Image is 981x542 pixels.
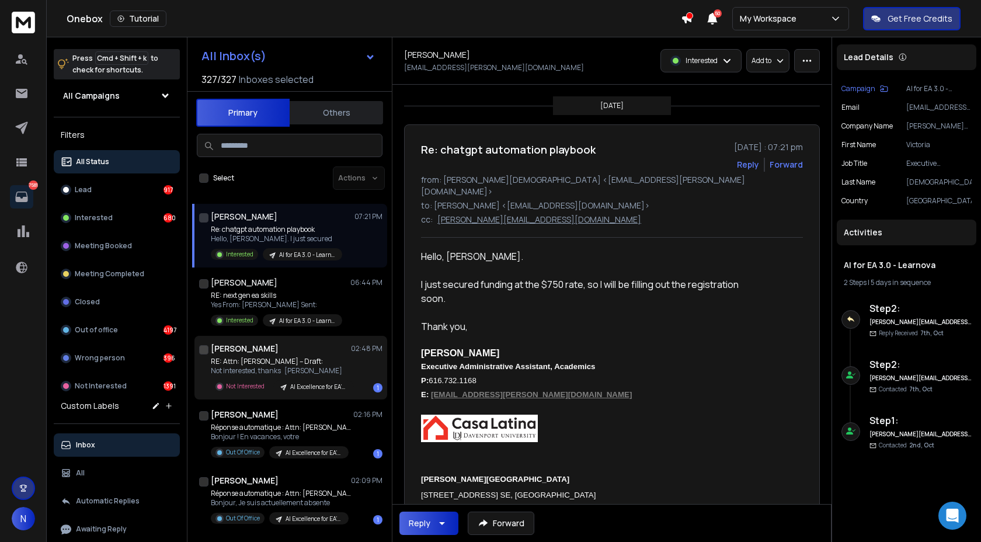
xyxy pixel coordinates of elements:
p: Country [841,196,868,206]
button: Reply [399,512,458,535]
p: Réponse automatique : Attn: [PERSON_NAME] – [211,423,351,432]
p: Press to check for shortcuts. [72,53,158,76]
h1: [PERSON_NAME] [404,49,470,61]
p: cc: [421,214,433,225]
span: E: [421,390,429,399]
span: 5 days in sequence [871,277,931,287]
p: Campaign [841,84,875,93]
button: Interested680 [54,206,180,230]
p: Automatic Replies [76,496,140,506]
p: Contacted [879,441,934,450]
div: Open Intercom Messenger [938,502,966,530]
span: P: [421,376,429,385]
p: 06:44 PM [350,278,382,287]
h6: [PERSON_NAME][EMAIL_ADDRESS][DOMAIN_NAME] [869,318,972,326]
p: AI for EA 3.0 - Learnova [906,84,972,93]
label: Select [213,173,234,183]
p: Bonjour ! En vacances, votre [211,432,351,442]
p: Victoria [906,140,972,150]
button: Inbox [54,433,180,457]
div: | [844,278,969,287]
p: 7581 [29,180,38,190]
h1: All Campaigns [63,90,120,102]
p: AI for EA 3.0 - Learnova [279,251,335,259]
p: Re: chatgpt automation playbook [211,225,342,234]
p: Lead [75,185,92,194]
div: 1 [373,383,382,392]
p: Meeting Booked [75,241,132,251]
h1: [PERSON_NAME] [211,409,279,421]
p: [GEOGRAPHIC_DATA] [906,196,972,206]
p: RE: Attn: [PERSON_NAME] – Draft: [211,357,351,366]
div: 4197 [163,325,173,335]
img: AIorK4xeVsSBbnUBNopw10hMoh_BM0a3fj3xhnd2YZ6o4D-4VQJ66uX_MHnB-4oxEcvQBelovB7dx0w [421,415,538,442]
p: All Status [76,157,109,166]
p: Out Of Office [226,514,260,523]
button: Tutorial [110,11,166,27]
p: AI Excellence for EA's - Keynotive [286,449,342,457]
p: Inbox [76,440,95,450]
p: All [76,468,85,478]
span: 616.732.1168 [429,376,476,385]
h6: Step 1 : [869,414,972,428]
button: All Inbox(s) [192,44,385,68]
span: 327 / 327 [201,72,236,86]
button: Others [290,100,383,126]
span: 2 Steps [844,277,867,287]
h6: Step 2 : [869,301,972,315]
b: [PERSON_NAME] [421,348,499,358]
p: [DEMOGRAPHIC_DATA] [906,178,972,187]
h6: [PERSON_NAME][EMAIL_ADDRESS][DOMAIN_NAME] [869,430,972,439]
button: Campaign [841,84,888,93]
p: AI Excellence for EA's - Keynotive [290,383,346,391]
span: 50 [714,9,722,18]
button: Meeting Completed [54,262,180,286]
div: 1 [373,515,382,524]
p: Out Of Office [226,448,260,457]
p: AI Excellence for EA's - Keynotive [286,515,342,523]
p: RE: next gen ea skills [211,291,342,300]
button: Automatic Replies [54,489,180,513]
p: AI for EA 3.0 - Learnova [279,317,335,325]
a: [PERSON_NAME][DOMAIN_NAME] [421,502,547,515]
p: Awaiting Reply [76,524,127,534]
p: Meeting Completed [75,269,144,279]
p: [PERSON_NAME][GEOGRAPHIC_DATA] [906,121,972,131]
span: Cmd + Shift + k [95,51,148,65]
button: Awaiting Reply [54,517,180,541]
p: Bonjour, Je suis actuellement absente [211,498,351,508]
p: Last Name [841,178,875,187]
button: Out of office4197 [54,318,180,342]
button: Forward [468,512,534,535]
h3: Inboxes selected [239,72,314,86]
button: Reply [737,159,759,171]
p: [EMAIL_ADDRESS][PERSON_NAME][DOMAIN_NAME] [906,103,972,112]
div: 1 [373,449,382,458]
div: 1391 [163,381,173,391]
p: My Workspace [740,13,801,25]
p: Yes From: [PERSON_NAME] Sent: [211,300,342,310]
button: All Status [54,150,180,173]
p: Company Name [841,121,893,131]
h1: AI for EA 3.0 - Learnova [844,259,969,271]
p: Hello, [PERSON_NAME]. I just secured [211,234,342,244]
div: Thank you, [421,319,762,333]
p: Réponse automatique : Attn: [PERSON_NAME] – [211,489,351,498]
p: [DATE] : 07:21 pm [734,141,803,153]
h1: [PERSON_NAME] [211,343,279,355]
p: First Name [841,140,876,150]
span: 7th, Oct [909,385,933,393]
p: Not interested, thanks [PERSON_NAME] [211,366,351,376]
h6: [PERSON_NAME][EMAIL_ADDRESS][DOMAIN_NAME] [869,374,972,383]
button: Not Interested1391 [54,374,180,398]
span: [STREET_ADDRESS] SE, [GEOGRAPHIC_DATA] [421,491,596,499]
button: All Campaigns [54,84,180,107]
div: Reply [409,517,430,529]
p: Not Interested [226,382,265,391]
button: Get Free Credits [863,7,961,30]
button: N [12,507,35,530]
p: Add to [752,56,771,65]
h1: [PERSON_NAME] [211,475,279,487]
